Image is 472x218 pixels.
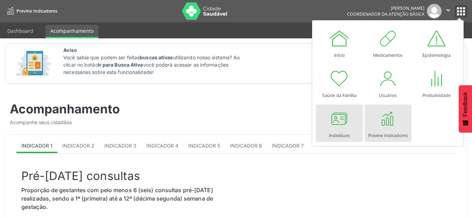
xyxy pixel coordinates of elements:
[14,48,54,79] img: Imagem de CalloutCard
[365,65,411,102] a: Usuários
[413,24,460,62] a: Epidemiologia
[427,4,442,18] img: img
[272,143,304,149] span: Indicador 7
[444,6,452,14] i: 
[45,25,98,38] a: Acompanhamento
[347,11,424,17] span: Coordenador da Atenção Básica
[188,143,220,149] span: Indicador 5
[316,24,363,62] a: Início
[365,24,411,62] a: Medicamentos
[104,143,136,149] span: Indicador 3
[10,102,231,116] div: Acompanhamento
[316,65,363,102] a: Saúde da Família
[347,5,424,11] div: [PERSON_NAME]
[10,119,231,126] div: Acompanhe seus cidadãos
[146,143,178,149] span: Indicador 4
[62,143,94,149] span: Indicador 2
[316,105,363,142] a: Indivíduos
[21,187,213,210] span: Proporção de gestantes com pelo menos 6 (seis) consultas pré-[DATE] realizadas, sendo a 1ª (prime...
[98,62,143,68] strong: Ir para Busca Ativa
[230,143,262,149] span: Indicador 6
[21,169,140,183] span: Pré-[DATE] consultas
[365,105,411,142] a: Previne Indicadores
[462,92,469,116] span: Feedback
[413,65,460,102] a: Produtividade
[16,8,57,14] span: Previne Indicadores
[140,54,173,60] strong: buscas ativas
[2,25,38,37] a: Dashboard
[459,85,472,133] button: Feedback - Mostrar pesquisa
[455,5,467,17] button: apps
[63,54,248,76] p: Você sabia que podem ser feitas utilizando nosso sistema? Ao clicar no botão você poderá acessar ...
[63,46,248,54] span: Aviso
